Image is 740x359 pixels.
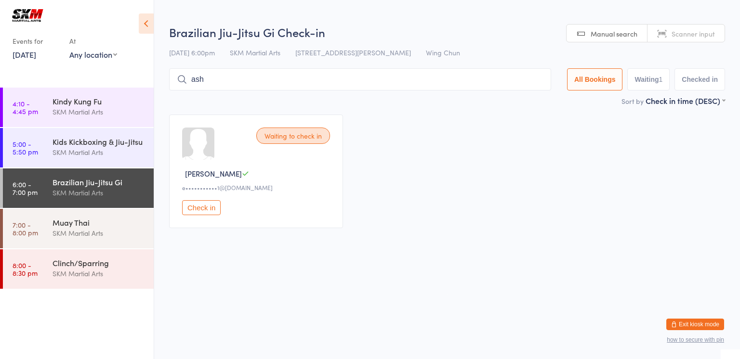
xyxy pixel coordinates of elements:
[3,249,154,289] a: 8:00 -8:30 pmClinch/SparringSKM Martial Arts
[666,319,724,330] button: Exit kiosk mode
[169,68,551,90] input: Search
[185,168,242,179] span: [PERSON_NAME]
[13,140,38,155] time: 5:00 - 5:50 pm
[674,68,725,90] button: Checked in
[53,177,145,187] div: Brazilian Jiu-Jitsu Gi
[672,29,715,38] span: Scanner input
[169,24,725,40] h2: Brazilian Jiu-Jitsu Gi Check-in
[182,183,333,192] div: e•••••••••••1@[DOMAIN_NAME]
[256,128,330,144] div: Waiting to check in
[69,49,117,60] div: Any location
[3,88,154,127] a: 4:10 -4:45 pmKindy Kung FuSKM Martial Arts
[3,168,154,208] a: 6:00 -7:00 pmBrazilian Jiu-Jitsu GiSKM Martial Arts
[13,100,38,115] time: 4:10 - 4:45 pm
[3,128,154,167] a: 5:00 -5:50 pmKids Kickboxing & Jiu-JitsuSKM Martial Arts
[426,48,460,57] span: Wing Chun
[169,48,215,57] span: [DATE] 6:00pm
[13,49,36,60] a: [DATE]
[10,7,46,24] img: SKM Martial Arts
[295,48,411,57] span: [STREET_ADDRESS][PERSON_NAME]
[53,136,145,147] div: Kids Kickboxing & Jiu-Jitsu
[621,96,644,106] label: Sort by
[53,268,145,279] div: SKM Martial Arts
[53,187,145,198] div: SKM Martial Arts
[13,221,38,236] time: 7:00 - 8:00 pm
[13,33,60,49] div: Events for
[667,336,724,343] button: how to secure with pin
[53,228,145,239] div: SKM Martial Arts
[53,257,145,268] div: Clinch/Sparring
[591,29,637,38] span: Manual search
[627,68,670,90] button: Waiting1
[182,200,221,215] button: Check in
[69,33,117,49] div: At
[659,76,663,83] div: 1
[53,217,145,228] div: Muay Thai
[53,147,145,158] div: SKM Martial Arts
[646,95,725,106] div: Check in time (DESC)
[13,261,38,277] time: 8:00 - 8:30 pm
[53,106,145,117] div: SKM Martial Arts
[3,209,154,248] a: 7:00 -8:00 pmMuay ThaiSKM Martial Arts
[13,180,38,196] time: 6:00 - 7:00 pm
[53,96,145,106] div: Kindy Kung Fu
[230,48,280,57] span: SKM Martial Arts
[567,68,623,90] button: All Bookings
